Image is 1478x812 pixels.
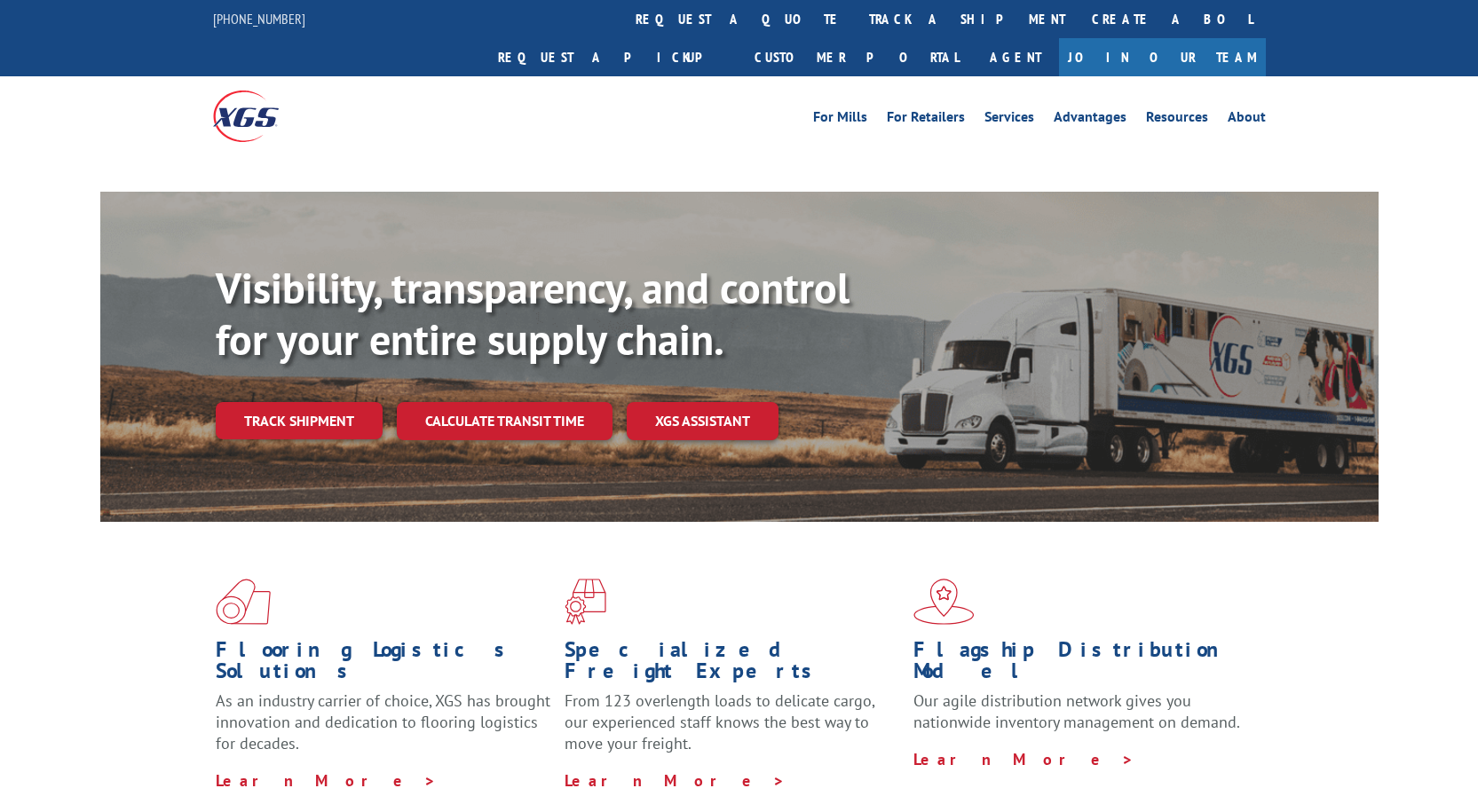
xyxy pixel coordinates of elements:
[216,402,383,439] a: Track shipment
[627,402,779,440] a: XGS ASSISTANT
[913,579,975,625] img: xgs-icon-flagship-distribution-model-red
[216,260,850,367] b: Visibility, transparency, and control for your entire supply chain.
[972,38,1059,76] a: Agent
[565,579,606,625] img: xgs-icon-focused-on-flooring-red
[213,10,305,28] a: [PHONE_NUMBER]
[216,639,551,690] h1: Flooring Logistics Solutions
[913,639,1249,690] h1: Flagship Distribution Model
[887,110,965,130] a: For Retailers
[1054,110,1126,130] a: Advantages
[913,749,1134,769] a: Learn More >
[984,110,1034,130] a: Services
[565,770,786,791] a: Learn More >
[565,639,900,690] h1: Specialized Freight Experts
[216,770,437,791] a: Learn More >
[485,38,741,76] a: Request a pickup
[397,402,613,440] a: Calculate transit time
[813,110,867,130] a: For Mills
[1228,110,1266,130] a: About
[565,690,900,769] p: From 123 overlength loads to delicate cargo, our experienced staff knows the best way to move you...
[216,579,271,625] img: xgs-icon-total-supply-chain-intelligence-red
[1146,110,1208,130] a: Resources
[216,690,550,753] span: As an industry carrier of choice, XGS has brought innovation and dedication to flooring logistics...
[1059,38,1266,76] a: Join Our Team
[913,690,1240,732] span: Our agile distribution network gives you nationwide inventory management on demand.
[741,38,972,76] a: Customer Portal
